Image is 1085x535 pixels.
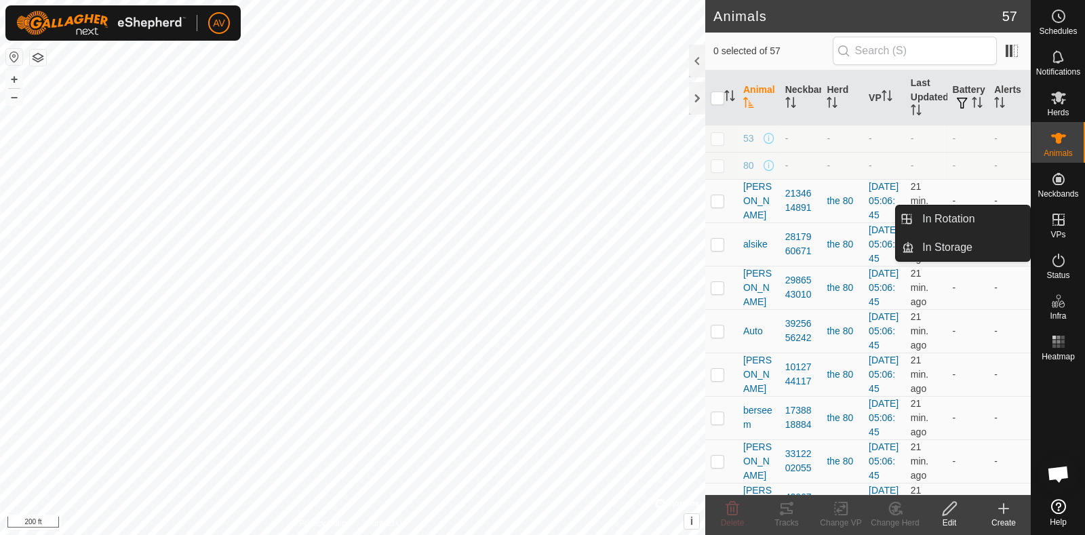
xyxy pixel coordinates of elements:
[6,49,22,65] button: Reset Map
[922,517,976,529] div: Edit
[821,71,863,125] th: Herd
[785,447,816,475] div: 3312202055
[869,268,899,307] a: [DATE] 05:06:45
[947,266,989,309] td: -
[1042,353,1075,361] span: Heatmap
[911,133,914,144] span: -
[911,106,922,117] p-sorticon: Activate to sort
[911,268,928,307] span: Oct 13, 2025, 8:08 AM
[713,44,833,58] span: 0 selected of 57
[922,211,974,227] span: In Rotation
[780,71,822,125] th: Neckband
[869,398,899,437] a: [DATE] 05:06:45
[6,89,22,105] button: –
[972,99,983,110] p-sorticon: Activate to sort
[911,160,914,171] span: -
[989,483,1031,526] td: -
[785,186,816,215] div: 2134614891
[759,517,814,529] div: Tracks
[213,16,225,31] span: AV
[743,132,754,146] span: 53
[911,441,928,481] span: Oct 13, 2025, 8:07 AM
[989,266,1031,309] td: -
[6,71,22,87] button: +
[684,514,699,529] button: i
[989,309,1031,353] td: -
[1050,312,1066,320] span: Infra
[947,309,989,353] td: -
[1050,231,1065,239] span: VPs
[1002,6,1017,26] span: 57
[947,396,989,439] td: -
[785,273,816,302] div: 2986543010
[911,311,928,351] span: Oct 13, 2025, 8:08 AM
[721,518,745,528] span: Delete
[869,311,899,351] a: [DATE] 05:06:45
[896,205,1030,233] li: In Rotation
[976,517,1031,529] div: Create
[743,266,774,309] span: [PERSON_NAME]
[743,159,754,173] span: 80
[869,160,872,171] app-display-virtual-paddock-transition: -
[827,454,858,469] div: the 80
[690,515,693,527] span: i
[1036,68,1080,76] span: Notifications
[827,411,858,425] div: the 80
[743,403,774,432] span: berseem
[911,398,928,437] span: Oct 13, 2025, 8:08 AM
[947,125,989,152] td: -
[785,360,816,389] div: 1012744117
[724,92,735,103] p-sorticon: Activate to sort
[785,490,816,519] div: 4206704896
[366,517,406,530] a: Contact Us
[1046,271,1069,279] span: Status
[30,49,46,66] button: Map Layers
[882,92,892,103] p-sorticon: Activate to sort
[869,485,899,524] a: [DATE] 05:06:45
[869,355,899,394] a: [DATE] 05:06:45
[1038,454,1079,494] div: Open chat
[785,403,816,432] div: 1738818884
[989,125,1031,152] td: -
[743,237,768,252] span: alsike
[905,71,947,125] th: Last Updated
[863,71,905,125] th: VP
[947,152,989,179] td: -
[1039,27,1077,35] span: Schedules
[1031,494,1085,532] a: Help
[785,99,796,110] p-sorticon: Activate to sort
[743,353,774,396] span: [PERSON_NAME]
[989,71,1031,125] th: Alerts
[989,152,1031,179] td: -
[827,99,837,110] p-sorticon: Activate to sort
[1050,518,1067,526] span: Help
[914,205,1030,233] a: In Rotation
[1044,149,1073,157] span: Animals
[743,440,774,483] span: [PERSON_NAME]
[785,230,816,258] div: 2817960671
[947,439,989,483] td: -
[911,355,928,394] span: Oct 13, 2025, 8:07 AM
[743,99,754,110] p-sorticon: Activate to sort
[911,485,928,524] span: Oct 13, 2025, 8:08 AM
[911,224,928,264] span: Oct 13, 2025, 8:08 AM
[947,179,989,222] td: -
[989,353,1031,396] td: -
[989,439,1031,483] td: -
[827,281,858,295] div: the 80
[869,133,872,144] app-display-virtual-paddock-transition: -
[743,324,763,338] span: Auto
[1038,190,1078,198] span: Neckbands
[16,11,186,35] img: Gallagher Logo
[868,517,922,529] div: Change Herd
[989,179,1031,222] td: -
[869,441,899,481] a: [DATE] 05:06:45
[785,159,816,173] div: -
[827,194,858,208] div: the 80
[833,37,997,65] input: Search (S)
[785,317,816,345] div: 3925656242
[922,239,972,256] span: In Storage
[994,99,1005,110] p-sorticon: Activate to sort
[947,483,989,526] td: -
[947,71,989,125] th: Battery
